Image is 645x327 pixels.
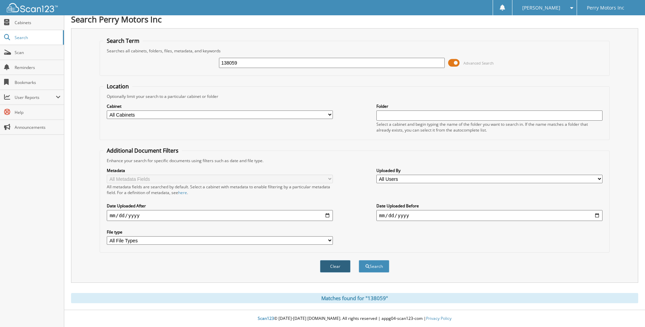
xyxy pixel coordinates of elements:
div: Select a cabinet and begin typing the name of the folder you want to search in. If the name match... [376,121,602,133]
span: Perry Motors Inc [587,6,624,10]
legend: Search Term [103,37,143,45]
span: Help [15,109,61,115]
h1: Search Perry Motors Inc [71,14,638,25]
a: here [178,190,187,195]
label: Uploaded By [376,168,602,173]
legend: Location [103,83,132,90]
img: scan123-logo-white.svg [7,3,58,12]
div: Enhance your search for specific documents using filters such as date and file type. [103,158,606,163]
span: Reminders [15,65,61,70]
span: [PERSON_NAME] [522,6,560,10]
label: Metadata [107,168,333,173]
div: Matches found for "138059" [71,293,638,303]
legend: Additional Document Filters [103,147,182,154]
input: start [107,210,333,221]
span: Scan [15,50,61,55]
span: User Reports [15,94,56,100]
div: All metadata fields are searched by default. Select a cabinet with metadata to enable filtering b... [107,184,333,195]
button: Clear [320,260,351,273]
label: File type [107,229,333,235]
input: end [376,210,602,221]
label: Date Uploaded Before [376,203,602,209]
iframe: Chat Widget [611,294,645,327]
span: Advanced Search [463,61,494,66]
a: Privacy Policy [426,315,452,321]
span: Search [15,35,60,40]
span: Bookmarks [15,80,61,85]
span: Announcements [15,124,61,130]
div: © [DATE]-[DATE] [DOMAIN_NAME]. All rights reserved | appg04-scan123-com | [64,310,645,327]
span: Cabinets [15,20,61,25]
label: Date Uploaded After [107,203,333,209]
div: Optionally limit your search to a particular cabinet or folder [103,93,606,99]
button: Search [359,260,389,273]
div: Searches all cabinets, folders, files, metadata, and keywords [103,48,606,54]
label: Folder [376,103,602,109]
label: Cabinet [107,103,333,109]
span: Scan123 [258,315,274,321]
